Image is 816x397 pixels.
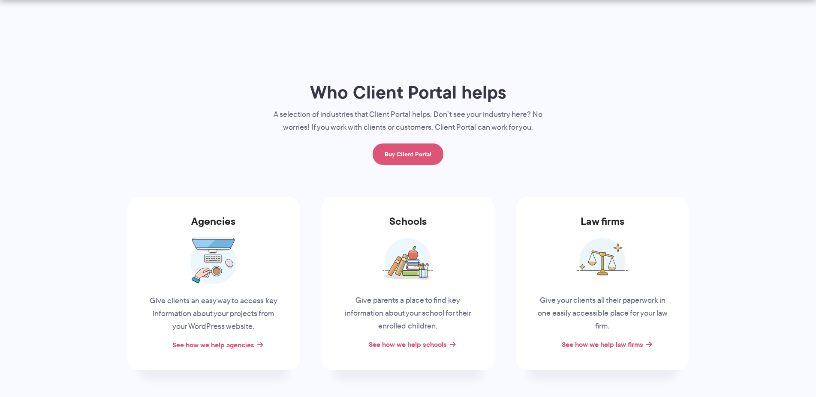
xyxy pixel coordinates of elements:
[369,339,447,349] a: See how we help schools
[172,340,254,350] a: See how we help agencies
[322,215,494,238] h3: Schools
[265,108,552,134] p: A selection of industries that Client Portal helps. Don’t see your industry here? No worries! If ...
[127,215,300,238] h3: Agencies
[373,143,443,165] a: Buy Client Portal
[148,295,279,333] p: Give clients an easy way to access key information about your projects from your WordPress website.
[265,81,552,104] h1: Who Client Portal helps
[537,294,668,333] p: Give your clients all their paperwork in one easily accessible place for your law firm.
[343,294,473,333] p: Give parents a place to find key information about your school for their enrolled children.
[516,215,689,238] h3: Law firms
[562,339,643,349] a: See how we help law firms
